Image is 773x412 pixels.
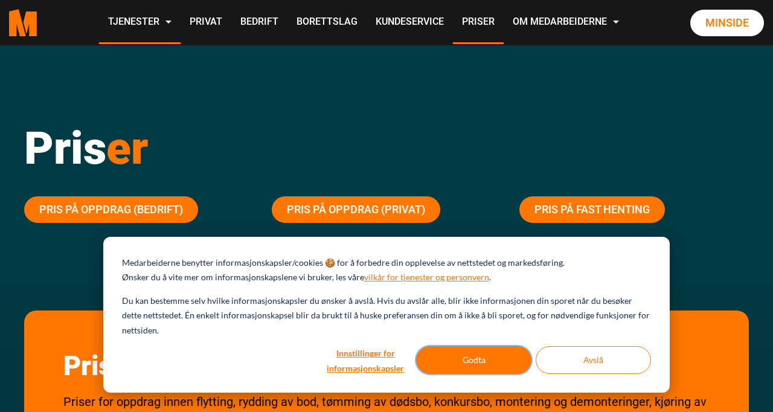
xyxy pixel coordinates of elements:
[24,196,198,223] a: Pris på oppdrag (Bedrift)
[536,346,651,374] button: Avslå
[231,1,287,44] a: Bedrift
[181,1,231,44] a: Privat
[367,1,453,44] a: Kundeservice
[519,196,665,223] a: Pris på fast henting
[99,1,181,44] a: Tjenester
[416,346,531,374] button: Godta
[106,121,148,175] span: er
[690,10,764,36] a: Minside
[24,121,749,175] h1: Pris
[122,270,491,285] p: Ønsker du å vite mer om informasjonskapslene vi bruker, les våre .
[63,350,710,382] h2: Priser på
[122,256,565,271] p: Medarbeiderne benytter informasjonskapsler/cookies 🍪 for å forbedre din opplevelse av nettstedet ...
[504,1,628,44] a: Om Medarbeiderne
[122,294,651,338] p: Du kan bestemme selv hvilke informasjonskapsler du ønsker å avslå. Hvis du avslår alle, blir ikke...
[287,1,367,44] a: Borettslag
[453,1,504,44] a: Priser
[272,196,440,223] a: Pris på oppdrag (Privat)
[319,346,412,374] button: Innstillinger for informasjonskapsler
[103,237,670,393] div: Cookie banner
[364,270,489,285] a: vilkår for tjenester og personvern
